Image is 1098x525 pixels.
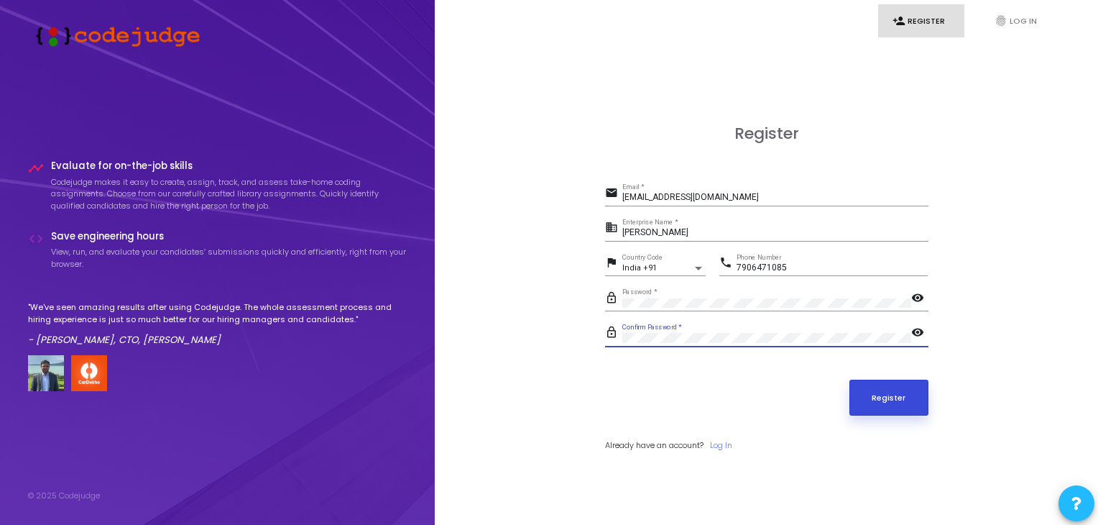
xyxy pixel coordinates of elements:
i: fingerprint [995,14,1007,27]
p: Codejudge makes it easy to create, assign, track, and assess take-home coding assignments. Choose... [51,176,407,212]
h4: Save engineering hours [51,231,407,242]
mat-icon: flag [605,255,622,273]
mat-icon: lock_outline [605,325,622,342]
i: timeline [28,160,44,176]
span: India +91 [622,263,657,273]
div: © 2025 Codejudge [28,490,100,502]
mat-icon: visibility [911,291,928,308]
a: Log In [710,439,732,452]
mat-icon: lock_outline [605,291,622,308]
em: - [PERSON_NAME], CTO, [PERSON_NAME] [28,333,221,347]
mat-icon: email [605,186,622,203]
span: Already have an account? [605,439,703,451]
button: Register [849,380,928,416]
h3: Register [605,124,928,143]
mat-icon: phone [719,255,737,273]
i: code [28,231,44,247]
a: fingerprintLog In [980,4,1066,38]
i: person_add [892,14,905,27]
h4: Evaluate for on-the-job skills [51,160,407,172]
mat-icon: visibility [911,325,928,342]
input: Email [622,193,928,203]
p: "We've seen amazing results after using Codejudge. The whole assessment process and hiring experi... [28,301,407,325]
input: Phone Number [737,263,928,273]
input: Enterprise Name [622,228,928,238]
a: person_addRegister [878,4,964,38]
img: user image [28,355,64,391]
p: View, run, and evaluate your candidates’ submissions quickly and efficiently, right from your bro... [51,246,407,270]
img: company-logo [71,355,107,391]
mat-icon: business [605,220,622,237]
